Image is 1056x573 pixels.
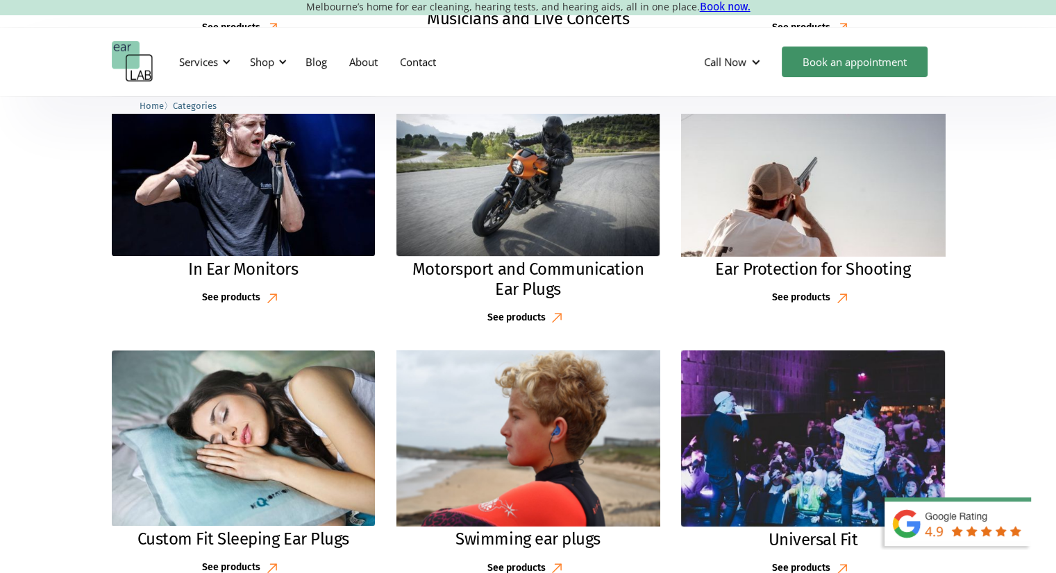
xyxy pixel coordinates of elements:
div: See products [202,292,260,304]
span: Home [140,101,164,111]
h2: Ear Protection for Shooting [715,259,910,280]
div: Call Now [693,41,775,83]
div: See products [772,22,830,34]
h2: Universal Fit [768,530,857,550]
a: home [112,41,153,83]
div: See products [772,292,830,304]
img: Motorsport and Communication Ear Plugs [396,80,660,256]
a: Contact [389,42,447,82]
div: Shop [250,55,274,69]
a: Categories [173,99,217,112]
a: Home [140,99,164,112]
span: Categories [173,101,217,111]
a: In Ear MonitorsIn Ear MonitorsSee products [112,80,375,309]
h2: Motorsport and Communication Ear Plugs [410,259,646,300]
li: 〉 [140,99,173,113]
h2: Swimming ear plugs [455,529,600,549]
a: About [338,42,389,82]
img: Custom Fit Sleeping Ear Plugs [112,350,375,526]
div: Services [179,55,218,69]
div: Services [171,41,235,83]
div: Shop [242,41,291,83]
div: Call Now [704,55,746,69]
img: Swimming ear plugs [394,350,662,527]
a: Motorsport and Communication Ear PlugsMotorsport and Communication Ear PlugsSee products [396,80,660,330]
div: See products [202,22,260,34]
h2: In Ear Monitors [188,259,298,280]
a: Blog [294,42,338,82]
div: See products [487,312,545,324]
a: Ear Protection for ShootingEar Protection for ShootingSee products [681,80,944,309]
img: Universal Fit [681,350,944,526]
h2: Custom Fit Sleeping Ear Plugs [137,529,349,549]
img: In Ear Monitors [112,80,375,256]
a: Book an appointment [782,46,928,77]
img: Ear Protection for Shooting [671,74,955,263]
